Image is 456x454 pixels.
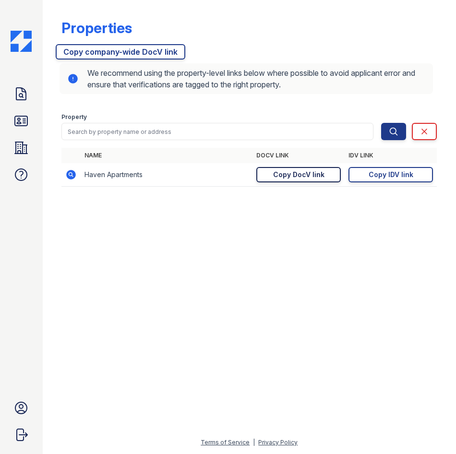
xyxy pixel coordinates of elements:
th: IDV Link [345,148,437,163]
div: Copy IDV link [369,170,413,179]
th: DocV Link [252,148,345,163]
img: CE_Icon_Blue-c292c112584629df590d857e76928e9f676e5b41ef8f769ba2f05ee15b207248.png [11,31,32,52]
th: Name [81,148,252,163]
a: Copy DocV link [256,167,341,182]
label: Property [61,113,87,121]
a: Copy company-wide DocV link [56,44,185,60]
a: Copy IDV link [348,167,433,182]
div: We recommend using the property-level links below where possible to avoid applicant error and ens... [60,63,433,94]
a: Privacy Policy [258,439,298,446]
div: | [253,439,255,446]
div: Properties [61,19,132,36]
td: Haven Apartments [81,163,252,187]
input: Search by property name or address [61,123,373,140]
a: Terms of Service [201,439,250,446]
div: Copy DocV link [273,170,324,179]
